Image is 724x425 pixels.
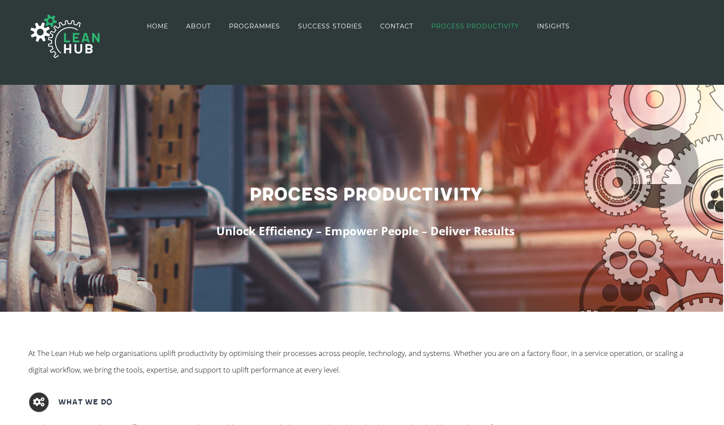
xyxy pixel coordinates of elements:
[216,223,515,239] span: Unlock Efficiency – Empower People – Deliver Results
[147,1,168,51] a: HOME
[249,184,482,206] span: Process Productivity
[229,1,280,51] a: PROGRAMMES
[58,392,112,413] h2: What We Do
[28,348,683,375] span: At The Lean Hub we help organisations uplift productivity by optimising their processes across pe...
[186,1,211,51] a: ABOUT
[537,23,570,29] span: INSIGHTS
[147,23,168,29] span: HOME
[380,23,413,29] span: CONTACT
[229,23,280,29] span: PROGRAMMES
[431,1,519,51] a: PROCESS PRODUCTIVITY
[186,23,211,29] span: ABOUT
[537,1,570,51] a: INSIGHTS
[380,1,413,51] a: CONTACT
[431,23,519,29] span: PROCESS PRODUCTIVITY
[21,5,109,67] img: The Lean Hub | Optimising productivity with Lean Logo
[147,1,570,51] nav: Main Menu
[298,23,362,29] span: SUCCESS STORIES
[298,1,362,51] a: SUCCESS STORIES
